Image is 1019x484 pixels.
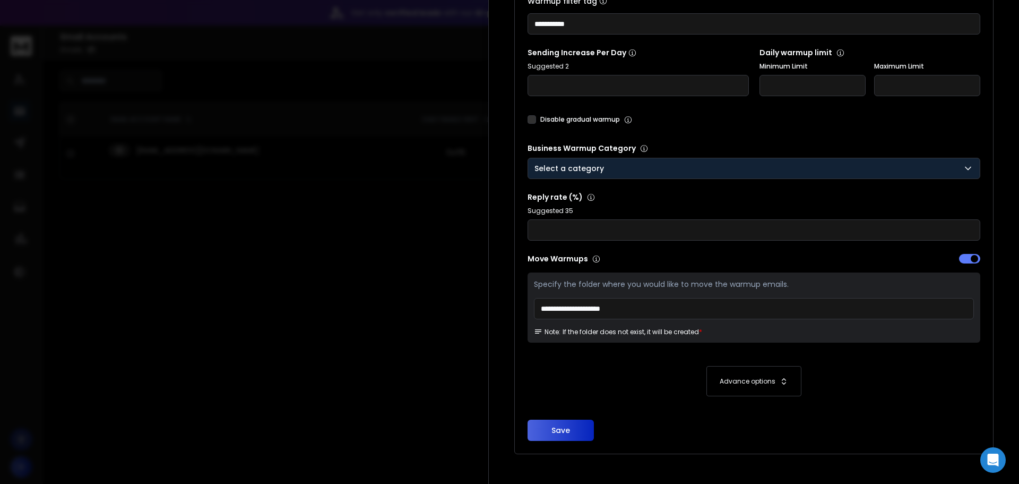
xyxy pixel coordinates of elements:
[563,328,699,336] p: If the folder does not exist, it will be created
[528,62,749,71] p: Suggested 2
[540,115,620,124] label: Disable gradual warmup
[528,420,594,441] button: Save
[528,143,980,154] p: Business Warmup Category
[528,47,749,58] p: Sending Increase Per Day
[534,163,608,174] p: Select a category
[528,192,980,202] p: Reply rate (%)
[538,366,970,396] button: Advance options
[759,62,866,71] label: Minimum Limit
[980,447,1006,473] div: Open Intercom Messenger
[720,377,775,386] p: Advance options
[528,207,980,215] p: Suggested 35
[759,47,981,58] p: Daily warmup limit
[874,62,980,71] label: Maximum Limit
[534,279,974,290] p: Specify the folder where you would like to move the warmup emails.
[534,328,560,336] span: Note:
[528,253,751,264] p: Move Warmups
